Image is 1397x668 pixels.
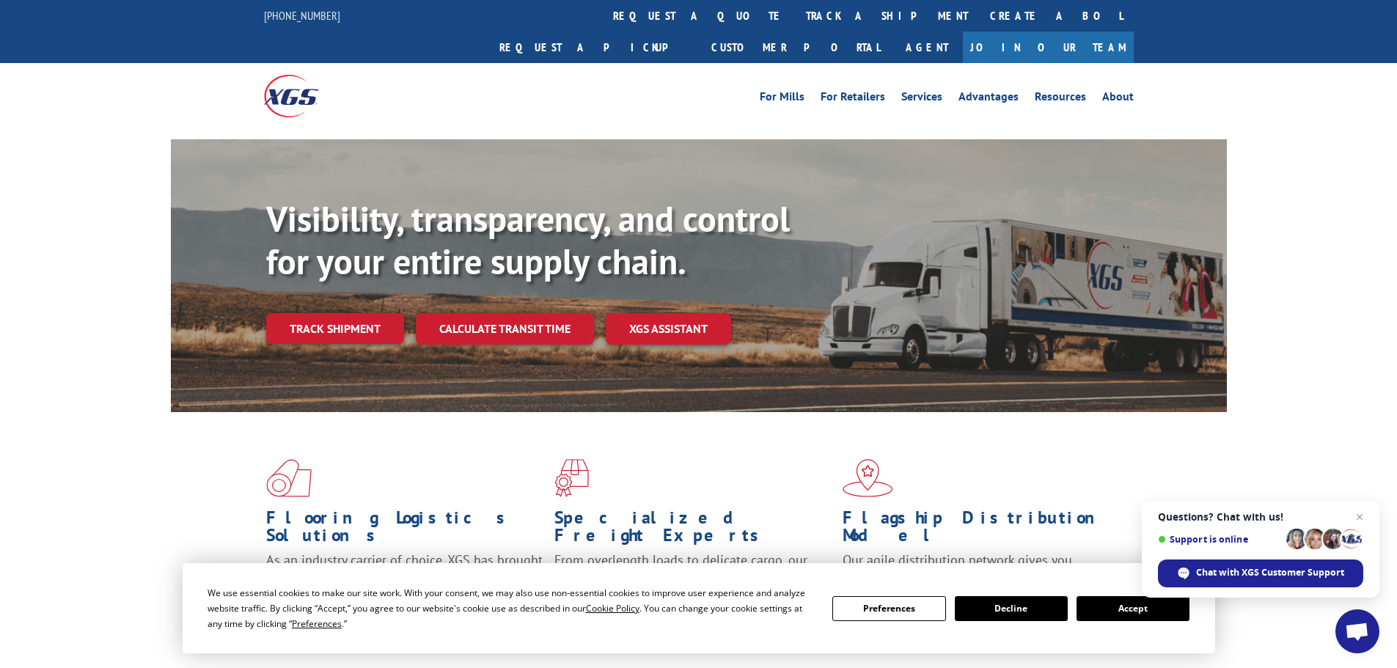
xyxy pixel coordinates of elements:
span: Chat with XGS Customer Support [1196,566,1344,579]
a: Customer Portal [700,32,891,63]
a: For Retailers [821,91,885,107]
p: From overlength loads to delicate cargo, our experienced staff knows the best way to move your fr... [554,551,832,617]
img: xgs-icon-focused-on-flooring-red [554,459,589,497]
a: Request a pickup [488,32,700,63]
span: Preferences [292,617,342,630]
h1: Flooring Logistics Solutions [266,509,543,551]
span: Questions? Chat with us! [1158,511,1363,523]
a: Resources [1035,91,1086,107]
img: xgs-icon-total-supply-chain-intelligence-red [266,459,312,497]
a: For Mills [760,91,804,107]
span: As an industry carrier of choice, XGS has brought innovation and dedication to flooring logistics... [266,551,543,603]
a: Join Our Team [963,32,1134,63]
a: Services [901,91,942,107]
button: Decline [955,596,1068,621]
span: Close chat [1351,508,1368,526]
h1: Specialized Freight Experts [554,509,832,551]
span: Support is online [1158,534,1281,545]
button: Accept [1077,596,1189,621]
span: Cookie Policy [586,602,639,614]
span: Our agile distribution network gives you nationwide inventory management on demand. [843,551,1112,586]
a: Calculate transit time [416,313,594,345]
div: We use essential cookies to make our site work. With your consent, we may also use non-essential ... [208,585,815,631]
div: Open chat [1335,609,1379,653]
h1: Flagship Distribution Model [843,509,1120,551]
img: xgs-icon-flagship-distribution-model-red [843,459,893,497]
a: Agent [891,32,963,63]
a: About [1102,91,1134,107]
div: Cookie Consent Prompt [183,563,1215,653]
a: Track shipment [266,313,404,344]
button: Preferences [832,596,945,621]
a: Advantages [958,91,1019,107]
a: [PHONE_NUMBER] [264,8,340,23]
b: Visibility, transparency, and control for your entire supply chain. [266,196,790,284]
div: Chat with XGS Customer Support [1158,559,1363,587]
a: XGS ASSISTANT [606,313,731,345]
